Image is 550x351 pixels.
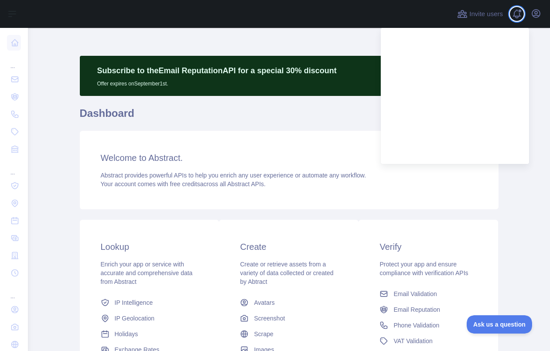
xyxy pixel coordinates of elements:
[236,326,341,342] a: Scrape
[393,290,437,298] span: Email Validation
[97,65,337,77] p: Subscribe to the Email Reputation API for a special 30 % discount
[97,295,202,310] a: IP Intelligence
[115,330,138,338] span: Holidays
[80,106,499,127] h1: Dashboard
[7,283,21,300] div: ...
[170,181,200,187] span: free credits
[101,181,266,187] span: Your account comes with across all Abstract APIs.
[254,330,273,338] span: Scrape
[236,295,341,310] a: Avatars
[97,77,337,87] p: Offer expires on September 1st.
[467,315,533,334] iframe: Toggle Customer Support
[115,298,153,307] span: IP Intelligence
[393,321,439,330] span: Phone Validation
[376,317,481,333] a: Phone Validation
[7,159,21,176] div: ...
[236,310,341,326] a: Screenshot
[376,333,481,349] a: VAT Validation
[393,305,440,314] span: Email Reputation
[240,241,338,253] h3: Create
[101,241,198,253] h3: Lookup
[240,261,333,285] span: Create or retrieve assets from a variety of data collected or created by Abtract
[376,302,481,317] a: Email Reputation
[97,310,202,326] a: IP Geolocation
[379,241,477,253] h3: Verify
[101,152,478,164] h3: Welcome to Abstract.
[7,52,21,70] div: ...
[376,286,481,302] a: Email Validation
[101,261,193,285] span: Enrich your app or service with accurate and comprehensive data from Abstract
[115,314,155,323] span: IP Geolocation
[469,9,503,19] span: Invite users
[101,172,366,179] span: Abstract provides powerful APIs to help you enrich any user experience or automate any workflow.
[379,261,468,276] span: Protect your app and ensure compliance with verification APIs
[254,298,274,307] span: Avatars
[97,326,202,342] a: Holidays
[393,337,432,345] span: VAT Validation
[254,314,285,323] span: Screenshot
[455,7,505,21] button: Invite users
